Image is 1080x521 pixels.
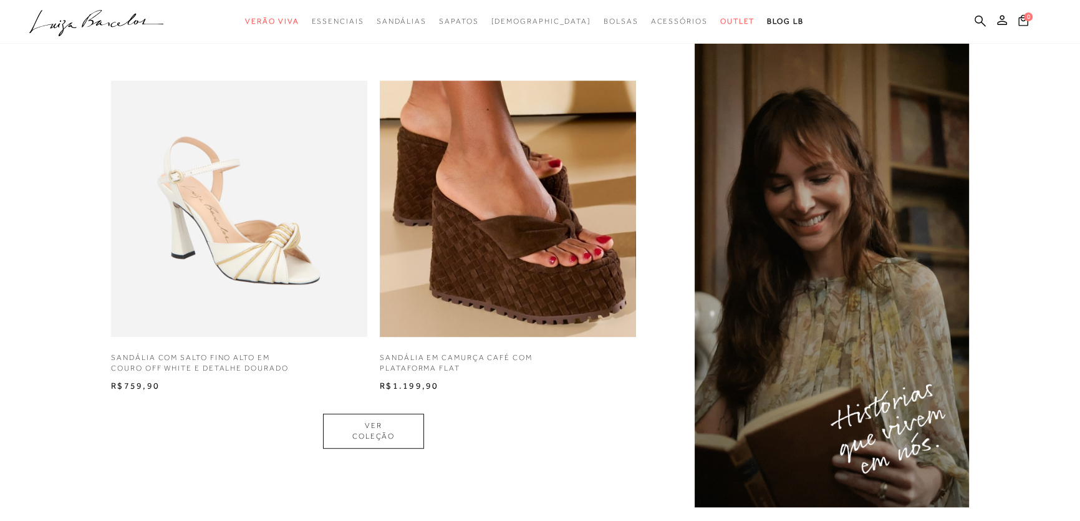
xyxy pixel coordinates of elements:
[767,10,803,33] a: BLOG LB
[380,353,567,374] p: SANDÁLIA EM CAMURÇA CAFÉ COM PLATAFORMA FLAT
[604,10,639,33] a: noSubCategoriesText
[720,17,755,26] span: Outlet
[111,353,298,374] p: SANDÁLIA COM SALTO FINO ALTO EM COURO OFF WHITE E DETALHE DOURADO
[380,349,573,380] a: SANDÁLIA EM CAMURÇA CAFÉ COM PLATAFORMA FLAT
[323,414,424,449] a: VER COLEÇÃO
[311,17,364,26] span: Essenciais
[692,16,972,510] img: Inspire-se
[380,381,438,391] span: R$1.199,90
[1024,12,1033,21] span: 0
[111,80,367,337] img: SANDÁLIA COM SALTO FINO ALTO EM COURO OFF WHITE E DETALHE DOURADO
[111,349,304,380] a: SANDÁLIA COM SALTO FINO ALTO EM COURO OFF WHITE E DETALHE DOURADO
[377,10,427,33] a: noSubCategoriesText
[311,10,364,33] a: noSubCategoriesText
[245,17,299,26] span: Verão Viva
[604,17,639,26] span: Bolsas
[491,17,591,26] span: [DEMOGRAPHIC_DATA]
[767,17,803,26] span: BLOG LB
[720,10,755,33] a: noSubCategoriesText
[651,10,708,33] a: noSubCategoriesText
[377,17,427,26] span: Sandálias
[380,80,636,337] img: SANDÁLIA EM CAMURÇA CAFÉ COM PLATAFORMA FLAT
[1015,14,1032,31] button: 0
[439,17,478,26] span: Sapatos
[491,10,591,33] a: noSubCategoriesText
[245,10,299,33] a: noSubCategoriesText
[111,381,160,391] span: R$759,90
[439,10,478,33] a: noSubCategoriesText
[651,17,708,26] span: Acessórios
